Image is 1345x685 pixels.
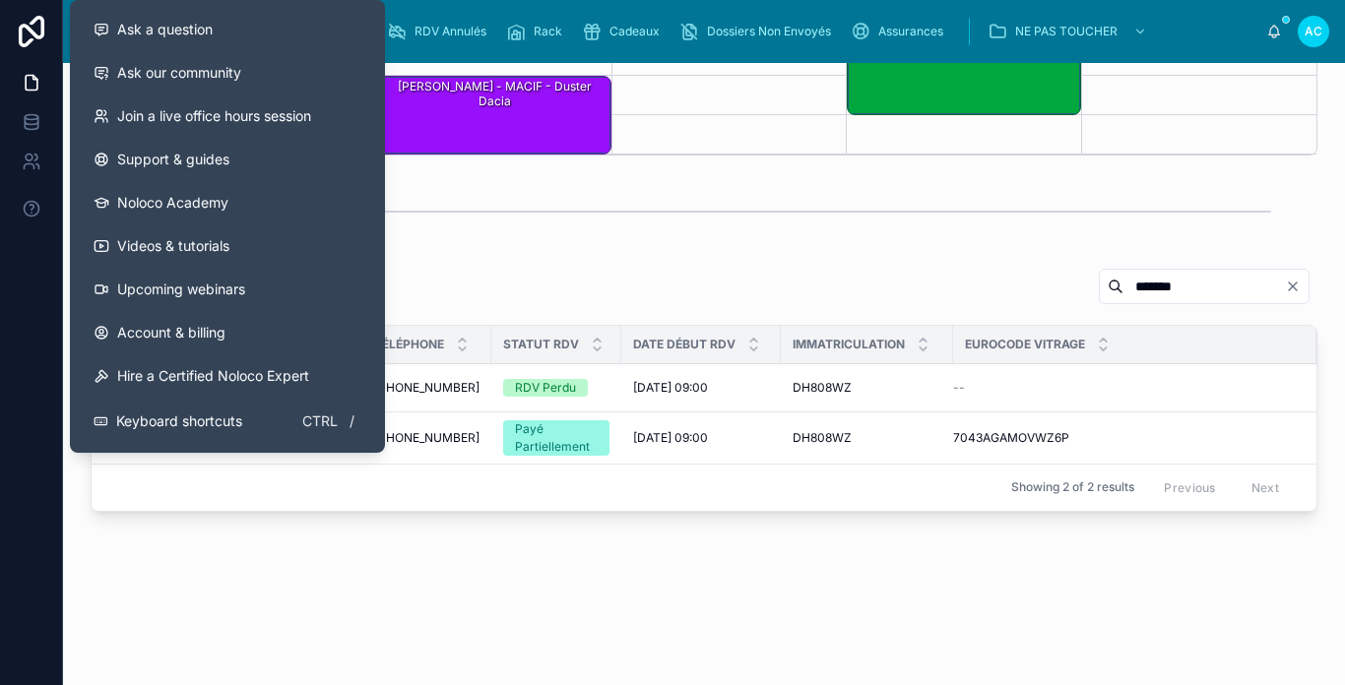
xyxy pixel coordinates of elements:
[374,430,480,446] a: [PHONE_NUMBER]
[78,94,377,138] a: Join a live office hours session
[793,430,852,446] span: DH808WZ
[982,14,1157,49] a: NE PAS TOUCHER
[78,354,377,398] button: Hire a Certified Noloco Expert
[1285,279,1309,294] button: Clear
[503,379,609,397] a: RDV Perdu
[633,380,708,396] span: [DATE] 09:00
[78,51,377,94] a: Ask our community
[845,14,957,49] a: Assurances
[503,420,609,456] a: Payé Partiellement
[381,14,500,49] a: RDV Annulés
[117,63,241,83] span: Ask our community
[515,379,576,397] div: RDV Perdu
[378,77,610,154] div: [PERSON_NAME] - MACIF - duster dacia
[415,24,486,39] span: RDV Annulés
[534,24,562,39] span: Rack
[793,380,941,396] a: DH808WZ
[1011,479,1134,495] span: Showing 2 of 2 results
[633,430,708,446] span: [DATE] 09:00
[953,430,1293,446] a: 7043AGAMOVWZ6P
[117,323,225,342] span: Account & billing
[633,380,769,396] a: [DATE] 09:00
[953,380,1293,396] a: --
[576,14,673,49] a: Cadeaux
[78,311,377,354] a: Account & billing
[117,106,311,126] span: Join a live office hours session
[381,78,609,110] div: [PERSON_NAME] - MACIF - duster dacia
[609,24,660,39] span: Cadeaux
[374,380,480,396] a: [PHONE_NUMBER]
[633,430,769,446] a: [DATE] 09:00
[130,10,1266,53] div: scrollable content
[344,413,359,429] span: /
[633,337,736,352] span: Date Début RDV
[300,409,340,433] span: Ctrl
[500,14,576,49] a: Rack
[953,380,965,396] span: --
[78,398,377,445] button: Keyboard shortcutsCtrl/
[117,366,309,386] span: Hire a Certified Noloco Expert
[953,430,1069,446] span: 7043AGAMOVWZ6P
[117,150,229,169] span: Support & guides
[116,411,242,431] span: Keyboard shortcuts
[78,8,377,51] button: Ask a question
[78,224,377,268] a: Videos & tutorials
[878,24,943,39] span: Assurances
[673,14,845,49] a: Dossiers Non Envoyés
[78,181,377,224] a: Noloco Academy
[1305,24,1322,39] span: AC
[965,337,1085,352] span: Eurocode Vitrage
[374,337,444,352] span: Téléphone
[78,138,377,181] a: Support & guides
[78,268,377,311] a: Upcoming webinars
[515,420,598,456] div: Payé Partiellement
[793,430,941,446] a: DH808WZ
[707,24,831,39] span: Dossiers Non Envoyés
[503,337,579,352] span: Statut RDV
[1015,24,1118,39] span: NE PAS TOUCHER
[793,337,905,352] span: Immatriculation
[117,20,213,39] span: Ask a question
[117,236,229,256] span: Videos & tutorials
[117,280,245,299] span: Upcoming webinars
[117,193,228,213] span: Noloco Academy
[793,380,852,396] span: DH808WZ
